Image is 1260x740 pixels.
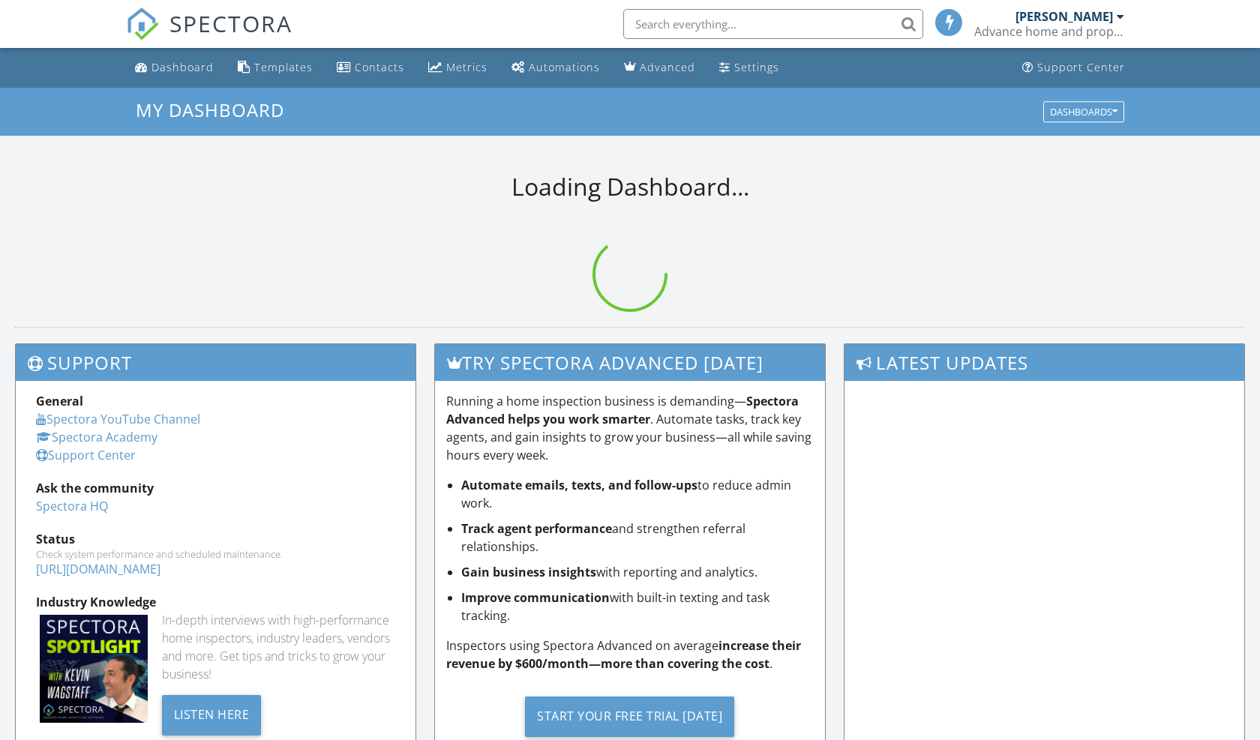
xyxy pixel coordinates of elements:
div: Templates [254,60,313,74]
a: Support Center [1016,54,1131,82]
div: Start Your Free Trial [DATE] [525,697,734,737]
div: Contacts [355,60,404,74]
div: Industry Knowledge [36,593,395,611]
h3: Latest Updates [844,344,1244,381]
div: Support Center [1037,60,1125,74]
a: Spectora YouTube Channel [36,411,200,427]
div: Advanced [640,60,695,74]
div: Settings [734,60,779,74]
a: SPECTORA [126,20,292,52]
a: Settings [713,54,785,82]
p: Running a home inspection business is demanding— . Automate tasks, track key agents, and gain ins... [446,392,814,464]
a: Metrics [422,54,493,82]
a: Dashboard [129,54,220,82]
strong: Spectora Advanced helps you work smarter [446,393,799,427]
a: Spectora Academy [36,429,157,445]
div: Status [36,530,395,548]
div: Dashboard [151,60,214,74]
div: Advance home and property inspections [974,24,1124,39]
a: Automations (Basic) [505,54,606,82]
li: and strengthen referral relationships. [461,520,814,556]
span: SPECTORA [169,7,292,39]
div: Dashboards [1050,106,1117,117]
div: [PERSON_NAME] [1015,9,1113,24]
li: to reduce admin work. [461,476,814,512]
a: Contacts [331,54,410,82]
a: [URL][DOMAIN_NAME] [36,561,160,577]
strong: Track agent performance [461,520,612,537]
a: Templates [232,54,319,82]
div: Listen Here [162,695,262,736]
a: Listen Here [162,706,262,722]
a: Spectora HQ [36,498,108,514]
a: Support Center [36,447,136,463]
span: My Dashboard [136,97,284,122]
div: Automations [529,60,600,74]
p: Inspectors using Spectora Advanced on average . [446,637,814,673]
li: with built-in texting and task tracking. [461,589,814,625]
li: with reporting and analytics. [461,563,814,581]
a: Advanced [618,54,701,82]
img: The Best Home Inspection Software - Spectora [126,7,159,40]
strong: Automate emails, texts, and follow-ups [461,477,697,493]
h3: Try spectora advanced [DATE] [435,344,826,381]
button: Dashboards [1043,101,1124,122]
h3: Support [16,344,415,381]
div: Ask the community [36,479,395,497]
div: In-depth interviews with high-performance home inspectors, industry leaders, vendors and more. Ge... [162,611,395,683]
input: Search everything... [623,9,923,39]
strong: Gain business insights [461,564,596,580]
strong: increase their revenue by $600/month—more than covering the cost [446,637,801,672]
strong: Improve communication [461,589,610,606]
div: Check system performance and scheduled maintenance. [36,548,395,560]
strong: General [36,393,83,409]
img: Spectoraspolightmain [40,615,148,723]
div: Metrics [446,60,487,74]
